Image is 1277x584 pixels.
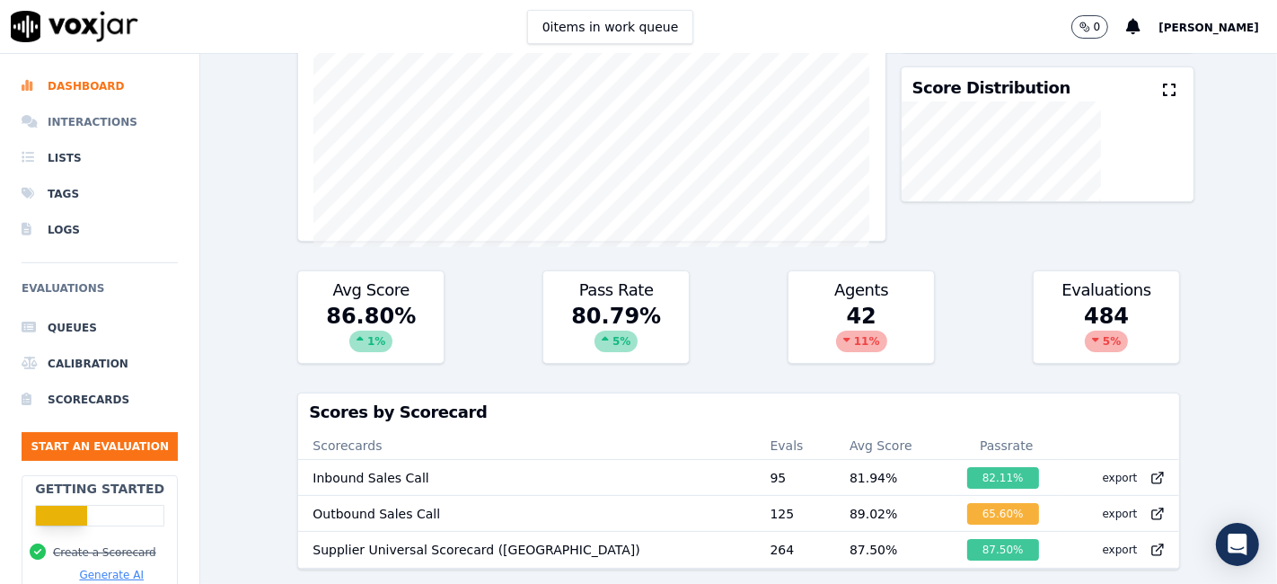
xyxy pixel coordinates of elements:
[967,467,1039,489] div: 82.11 %
[22,68,178,104] a: Dashboard
[1088,500,1152,528] button: export
[22,176,178,212] a: Tags
[756,431,836,460] th: Evals
[1158,22,1259,34] span: [PERSON_NAME]
[756,460,836,496] td: 95
[835,496,952,532] td: 89.02 %
[298,496,755,532] td: Outbound Sales Call
[912,80,1070,96] h3: Score Distribution
[298,460,755,496] td: Inbound Sales Call
[835,460,952,496] td: 81.94 %
[1044,282,1168,298] h3: Evaluations
[35,480,164,498] h2: Getting Started
[22,104,178,140] a: Interactions
[22,212,178,248] a: Logs
[835,532,952,568] td: 87.50 %
[1085,331,1128,352] div: 5 %
[1071,15,1127,39] button: 0
[1094,20,1101,34] p: 0
[22,432,178,461] button: Start an Evaluation
[967,539,1039,561] div: 87.50 %
[756,496,836,532] td: 125
[543,302,689,363] div: 80.79 %
[756,532,836,568] td: 264
[527,10,694,44] button: 0items in work queue
[594,331,638,352] div: 5 %
[835,431,952,460] th: Avg Score
[1088,535,1152,564] button: export
[349,331,392,352] div: 1 %
[22,310,178,346] a: Queues
[967,503,1039,525] div: 65.60 %
[1216,523,1259,566] div: Open Intercom Messenger
[22,140,178,176] a: Lists
[53,545,156,560] button: Create a Scorecard
[298,302,444,363] div: 86.80 %
[1071,15,1109,39] button: 0
[554,282,678,298] h3: Pass Rate
[836,331,887,352] div: 11 %
[1158,16,1277,38] button: [PERSON_NAME]
[1034,302,1179,363] div: 484
[298,532,755,568] td: Supplier Universal Scorecard ([GEOGRAPHIC_DATA])
[11,11,138,42] img: voxjar logo
[953,431,1061,460] th: Passrate
[22,382,178,418] a: Scorecards
[309,404,1168,420] h3: Scores by Scorecard
[309,282,433,298] h3: Avg Score
[22,278,178,310] h6: Evaluations
[22,346,178,382] a: Calibration
[1088,464,1152,492] button: export
[298,431,755,460] th: Scorecards
[799,282,923,298] h3: Agents
[788,302,934,363] div: 42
